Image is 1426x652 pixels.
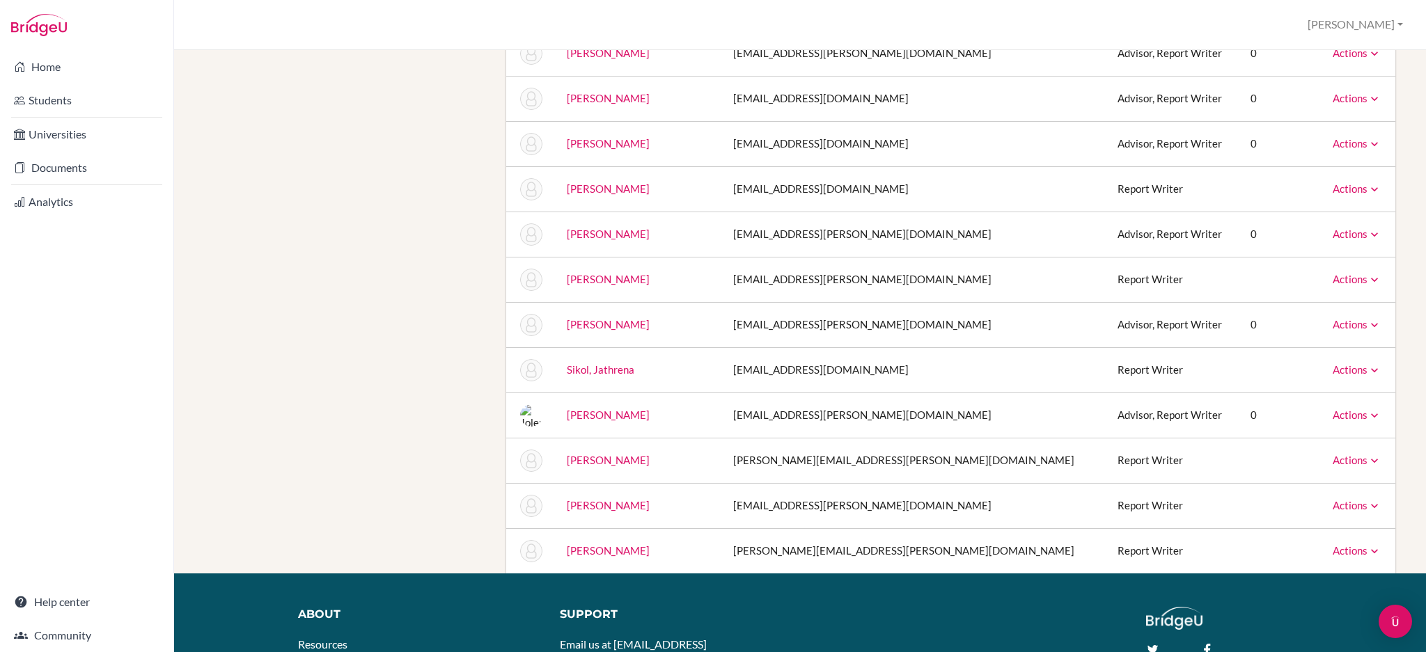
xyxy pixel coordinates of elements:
[520,178,542,200] img: Ayomi Pheirim
[1239,76,1318,121] td: 0
[1379,605,1412,638] div: Open Intercom Messenger
[1106,347,1239,392] td: Report Writer
[1239,392,1318,438] td: 0
[1106,76,1239,121] td: Advisor, Report Writer
[567,228,650,240] a: [PERSON_NAME]
[567,544,650,557] a: [PERSON_NAME]
[3,188,171,216] a: Analytics
[520,42,542,65] img: (Archived) Jeff Parks
[1333,454,1381,466] a: Actions
[722,483,1106,528] td: [EMAIL_ADDRESS][PERSON_NAME][DOMAIN_NAME]
[567,454,650,466] a: [PERSON_NAME]
[520,540,542,562] img: (Archived) Joanne Ward
[722,528,1106,573] td: [PERSON_NAME][EMAIL_ADDRESS][PERSON_NAME][DOMAIN_NAME]
[298,607,538,623] div: About
[722,121,1106,166] td: [EMAIL_ADDRESS][DOMAIN_NAME]
[3,53,171,81] a: Home
[560,607,788,623] div: Support
[1106,438,1239,483] td: Report Writer
[520,223,542,246] img: Eric Shen
[298,637,347,651] a: Resources
[3,621,171,649] a: Community
[1146,607,1202,630] img: logo_white@2x-f4f0deed5e89b7ecb1c2cc34c3e3d731f90f0f143d5ea2071677605dd97b5244.png
[1333,47,1381,59] a: Actions
[3,588,171,616] a: Help center
[567,318,650,331] a: [PERSON_NAME]
[1106,121,1239,166] td: Advisor, Report Writer
[567,137,650,150] a: [PERSON_NAME]
[722,392,1106,438] td: [EMAIL_ADDRESS][PERSON_NAME][DOMAIN_NAME]
[1106,392,1239,438] td: Advisor, Report Writer
[567,499,650,511] a: [PERSON_NAME]
[520,88,542,110] img: Ashim Pheirim
[1333,544,1381,557] a: Actions
[520,359,542,381] img: Jathrena Sikol
[1333,182,1381,195] a: Actions
[567,273,650,285] a: [PERSON_NAME]
[1106,483,1239,528] td: Report Writer
[520,269,542,291] img: (Archived) Eric Shen
[722,166,1106,212] td: [EMAIL_ADDRESS][DOMAIN_NAME]
[722,438,1106,483] td: [PERSON_NAME][EMAIL_ADDRESS][PERSON_NAME][DOMAIN_NAME]
[1106,31,1239,76] td: Advisor, Report Writer
[722,347,1106,392] td: [EMAIL_ADDRESS][DOMAIN_NAME]
[1333,137,1381,150] a: Actions
[1333,273,1381,285] a: Actions
[722,212,1106,257] td: [EMAIL_ADDRESS][PERSON_NAME][DOMAIN_NAME]
[1333,92,1381,104] a: Actions
[1333,408,1381,421] a: Actions
[1106,528,1239,573] td: Report Writer
[1239,31,1318,76] td: 0
[567,47,650,59] a: [PERSON_NAME]
[1106,166,1239,212] td: Report Writer
[3,120,171,148] a: Universities
[1333,318,1381,331] a: Actions
[520,450,542,472] img: (Archived) Richard Tooley
[1333,228,1381,240] a: Actions
[520,314,542,336] img: (Archived) Jonathan Shui
[722,76,1106,121] td: [EMAIL_ADDRESS][DOMAIN_NAME]
[1333,499,1381,511] a: Actions
[567,408,650,421] a: [PERSON_NAME]
[567,92,650,104] a: [PERSON_NAME]
[722,31,1106,76] td: [EMAIL_ADDRESS][PERSON_NAME][DOMAIN_NAME]
[722,302,1106,347] td: [EMAIL_ADDRESS][PERSON_NAME][DOMAIN_NAME]
[1106,212,1239,257] td: Advisor, Report Writer
[1239,121,1318,166] td: 0
[520,404,542,427] img: Jolene Sui
[3,86,171,114] a: Students
[3,154,171,182] a: Documents
[1333,363,1381,376] a: Actions
[11,14,67,36] img: Bridge-U
[567,363,634,376] a: Sikol, Jathrena
[520,495,542,517] img: Jason Van Schooneveld
[567,182,650,195] a: [PERSON_NAME]
[722,257,1106,302] td: [EMAIL_ADDRESS][PERSON_NAME][DOMAIN_NAME]
[520,133,542,155] img: (Archived) Ashim Pheirim
[1301,12,1409,38] button: [PERSON_NAME]
[1106,302,1239,347] td: Advisor, Report Writer
[1106,257,1239,302] td: Report Writer
[1239,212,1318,257] td: 0
[1239,302,1318,347] td: 0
